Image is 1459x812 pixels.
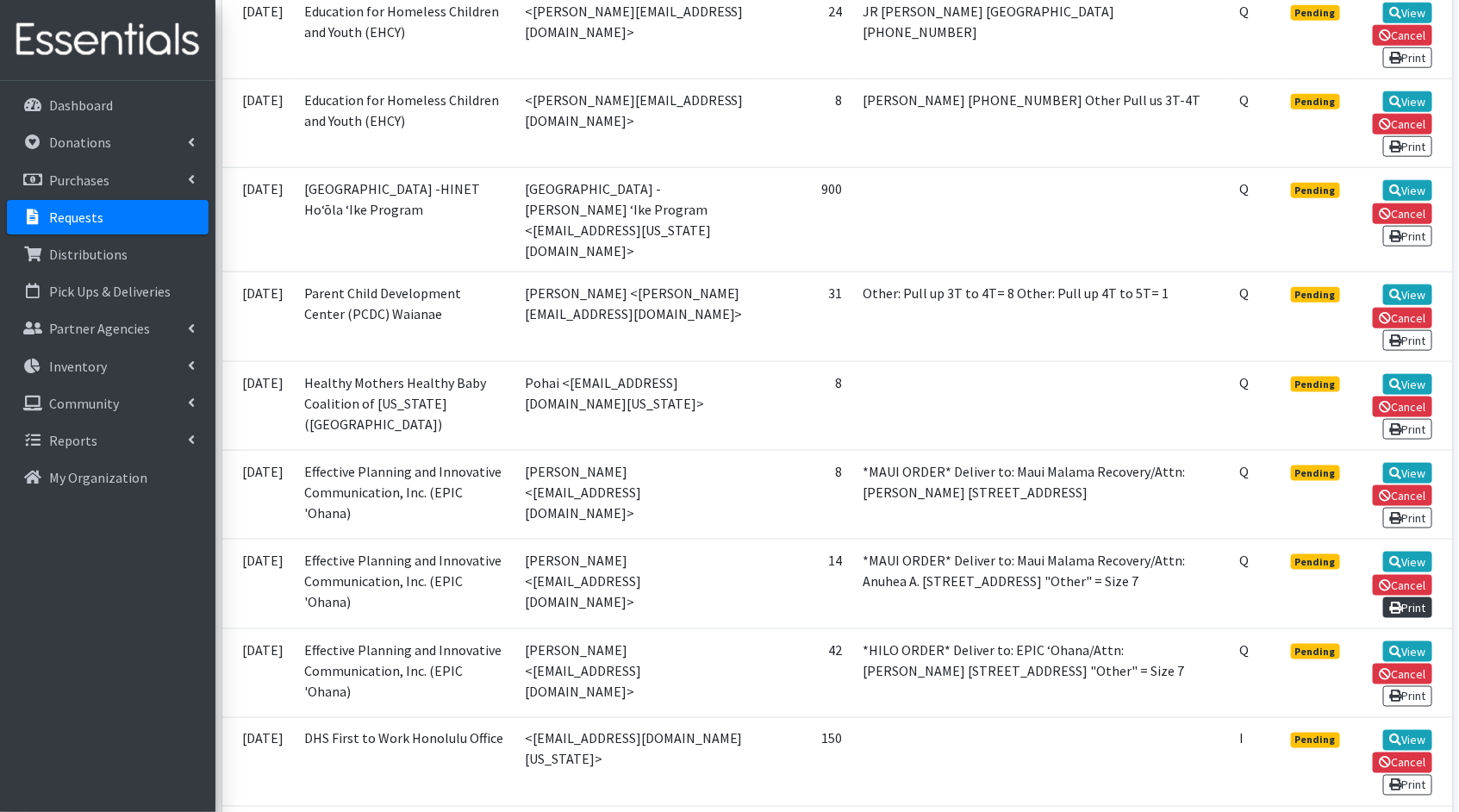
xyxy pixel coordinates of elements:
[1383,730,1432,751] a: View
[852,540,1229,628] td: *MAUI ORDER* Deliver to: Maui Malama Recovery/Attn: Anuhea A. [STREET_ADDRESS] "Other" = Size 7
[1383,775,1432,796] a: Print
[1291,94,1340,109] span: Pending
[1291,554,1340,570] span: Pending
[754,168,852,272] td: 900
[49,172,109,189] p: Purchases
[1383,180,1432,201] a: View
[7,274,209,309] a: Pick Ups & Deliveries
[1373,575,1432,596] a: Cancel
[1239,552,1249,569] abbr: Quantity
[49,209,103,226] p: Requests
[754,717,852,806] td: 150
[295,361,514,450] td: Healthy Mothers Healthy Baby Coalition of [US_STATE] ([GEOGRAPHIC_DATA])
[7,163,209,197] a: Purchases
[1239,730,1244,747] abbr: Individual
[49,395,119,412] p: Community
[1239,641,1249,659] abbr: Quantity
[7,423,209,458] a: Reports
[1383,330,1432,351] a: Print
[1373,664,1432,684] a: Cancel
[7,200,209,234] a: Requests
[222,450,295,539] td: [DATE]
[1239,3,1249,20] abbr: Quantity
[295,78,514,167] td: Education for Homeless Children and Youth (EHCY)
[1383,552,1432,572] a: View
[514,450,754,539] td: [PERSON_NAME] <[EMAIL_ADDRESS][DOMAIN_NAME]>
[7,125,209,159] a: Donations
[1239,180,1249,197] abbr: Quantity
[514,361,754,450] td: Pohai <[EMAIL_ADDRESS][DOMAIN_NAME][US_STATE]>
[49,358,107,375] p: Inventory
[1383,463,1432,484] a: View
[852,628,1229,717] td: *HILO ORDER* Deliver to: EPIC ‘Ohana/Attn: [PERSON_NAME] [STREET_ADDRESS] "Other" = Size 7
[852,272,1229,361] td: Other: Pull up 3T to 4T= 8 Other: Pull up 4T to 5T= 1
[1383,686,1432,707] a: Print
[1373,308,1432,328] a: Cancel
[7,88,209,122] a: Dashboard
[222,78,295,167] td: [DATE]
[7,386,209,421] a: Community
[222,272,295,361] td: [DATE]
[49,469,147,486] p: My Organization
[49,320,150,337] p: Partner Agencies
[7,311,209,346] a: Partner Agencies
[1291,644,1340,659] span: Pending
[222,361,295,450] td: [DATE]
[754,272,852,361] td: 31
[1239,374,1249,391] abbr: Quantity
[514,78,754,167] td: <[PERSON_NAME][EMAIL_ADDRESS][DOMAIN_NAME]>
[222,628,295,717] td: [DATE]
[1239,91,1249,109] abbr: Quantity
[1291,5,1340,21] span: Pending
[514,540,754,628] td: [PERSON_NAME] <[EMAIL_ADDRESS][DOMAIN_NAME]>
[49,246,128,263] p: Distributions
[1291,377,1340,392] span: Pending
[514,168,754,272] td: [GEOGRAPHIC_DATA] -[PERSON_NAME] ʻIke Program <[EMAIL_ADDRESS][US_STATE][DOMAIN_NAME]>
[49,432,97,449] p: Reports
[754,540,852,628] td: 14
[295,168,514,272] td: [GEOGRAPHIC_DATA] -HINET Hoʻōla ʻIke Program
[1373,25,1432,46] a: Cancel
[514,628,754,717] td: [PERSON_NAME] <[EMAIL_ADDRESS][DOMAIN_NAME]>
[1383,284,1432,305] a: View
[295,450,514,539] td: Effective Planning and Innovative Communication, Inc. (EPIC 'Ohana)
[852,450,1229,539] td: *MAUI ORDER* Deliver to: Maui Malama Recovery/Attn: [PERSON_NAME] [STREET_ADDRESS]
[1373,114,1432,134] a: Cancel
[295,628,514,717] td: Effective Planning and Innovative Communication, Inc. (EPIC 'Ohana)
[295,717,514,806] td: DHS First to Work Honolulu Office
[49,283,171,300] p: Pick Ups & Deliveries
[1373,753,1432,773] a: Cancel
[1383,374,1432,395] a: View
[1291,465,1340,481] span: Pending
[754,78,852,167] td: 8
[49,97,113,114] p: Dashboard
[222,717,295,806] td: [DATE]
[222,168,295,272] td: [DATE]
[1291,183,1340,198] span: Pending
[1383,47,1432,68] a: Print
[1383,641,1432,662] a: View
[295,272,514,361] td: Parent Child Development Center (PCDC) Waianae
[49,134,111,151] p: Donations
[222,540,295,628] td: [DATE]
[7,349,209,384] a: Inventory
[1373,397,1432,417] a: Cancel
[7,460,209,495] a: My Organization
[514,272,754,361] td: [PERSON_NAME] <[PERSON_NAME][EMAIL_ADDRESS][DOMAIN_NAME]>
[7,11,209,69] img: HumanEssentials
[1291,733,1340,748] span: Pending
[852,78,1229,167] td: [PERSON_NAME] [PHONE_NUMBER] Other Pull us 3T-4T
[1383,226,1432,247] a: Print
[1373,485,1432,506] a: Cancel
[295,540,514,628] td: Effective Planning and Innovative Communication, Inc. (EPIC 'Ohana)
[754,450,852,539] td: 8
[1383,508,1432,528] a: Print
[1383,419,1432,440] a: Print
[1239,284,1249,302] abbr: Quantity
[7,237,209,272] a: Distributions
[1239,463,1249,480] abbr: Quantity
[1373,203,1432,224] a: Cancel
[1383,91,1432,112] a: View
[1383,136,1432,157] a: Print
[1291,287,1340,303] span: Pending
